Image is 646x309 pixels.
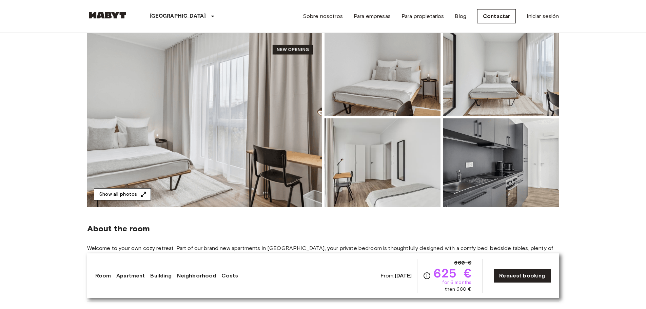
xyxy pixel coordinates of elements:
[150,272,171,280] a: Building
[95,272,111,280] a: Room
[423,272,431,280] svg: Check cost overview for full price breakdown. Please note that discounts apply to new joiners onl...
[527,12,559,20] a: Iniciar sesión
[443,27,559,116] img: Picture of unit DE-13-001-002-001
[395,272,412,279] b: [DATE]
[116,272,145,280] a: Apartment
[303,12,343,20] a: Sobre nosotros
[221,272,238,280] a: Costs
[354,12,391,20] a: Para empresas
[325,27,441,116] img: Picture of unit DE-13-001-002-001
[454,259,471,267] span: 660 €
[443,118,559,207] img: Picture of unit DE-13-001-002-001
[445,286,472,293] span: then 660 €
[434,267,471,279] span: 625 €
[87,245,559,259] span: Welcome to your own cozy retreat. Part of our brand new apartments in [GEOGRAPHIC_DATA], your pri...
[402,12,444,20] a: Para propietarios
[87,224,559,234] span: About the room
[94,188,151,201] button: Show all photos
[150,12,206,20] p: [GEOGRAPHIC_DATA]
[380,272,412,279] span: From:
[442,279,471,286] span: for 6 months
[493,269,551,283] a: Request booking
[177,272,216,280] a: Neighborhood
[477,9,516,23] a: Contactar
[87,27,322,207] img: Marketing picture of unit DE-13-001-002-001
[325,118,441,207] img: Picture of unit DE-13-001-002-001
[455,12,466,20] a: Blog
[87,12,128,19] img: Habyt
